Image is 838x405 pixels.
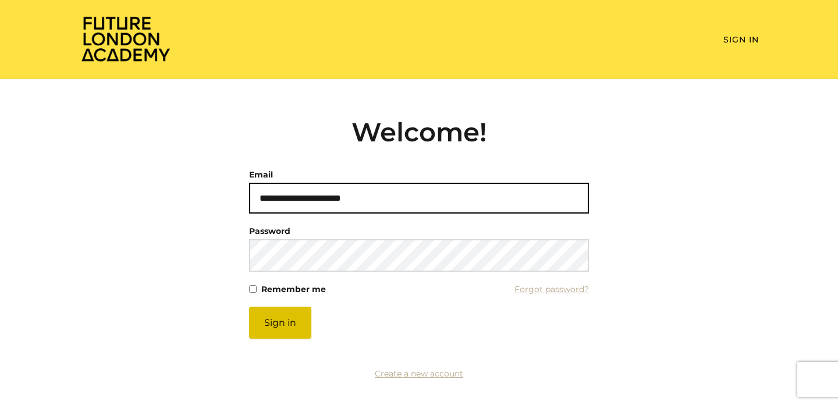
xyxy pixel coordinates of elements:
h2: Welcome! [249,116,589,148]
img: Home Page [79,15,172,62]
button: Sign in [249,307,311,339]
a: Forgot password? [514,281,589,297]
label: Remember me [261,281,326,297]
a: Sign In [723,34,759,45]
label: Email [249,166,273,183]
a: Create a new account [375,368,463,379]
label: Password [249,223,290,239]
